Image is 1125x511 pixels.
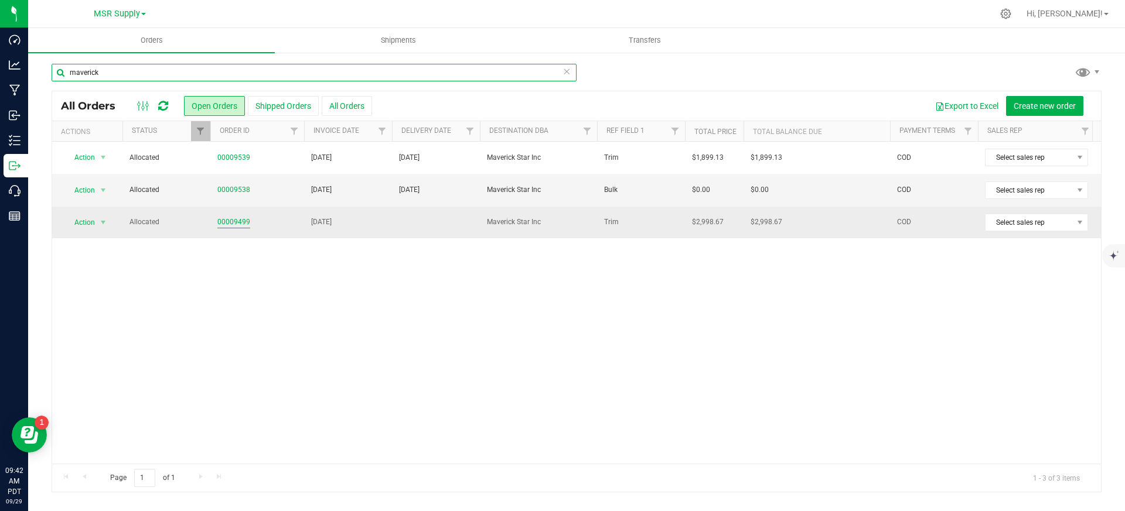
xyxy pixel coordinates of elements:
[986,149,1073,166] span: Select sales rep
[129,184,203,196] span: Allocated
[35,416,49,430] iframe: Resource center unread badge
[604,184,618,196] span: Bulk
[9,34,21,46] inline-svg: Dashboard
[751,217,782,228] span: $2,998.67
[311,184,332,196] span: [DATE]
[897,152,971,163] span: COD
[899,126,955,135] a: Payment Terms
[365,35,432,46] span: Shipments
[12,417,47,452] iframe: Resource center
[9,109,21,121] inline-svg: Inbound
[692,184,710,196] span: $0.00
[9,84,21,96] inline-svg: Manufacturing
[285,121,304,141] a: Filter
[1006,96,1083,116] button: Create new order
[96,149,111,166] span: select
[373,121,392,141] a: Filter
[562,64,571,79] span: Clear
[399,152,420,163] span: [DATE]
[217,152,250,163] a: 00009539
[322,96,372,116] button: All Orders
[928,96,1006,116] button: Export to Excel
[578,121,597,141] a: Filter
[28,28,275,53] a: Orders
[606,126,645,135] a: Ref Field 1
[96,214,111,231] span: select
[217,217,250,228] a: 00009499
[897,184,971,196] span: COD
[401,126,451,135] a: Delivery Date
[604,217,619,228] span: Trim
[275,28,521,53] a: Shipments
[125,35,179,46] span: Orders
[61,100,127,112] span: All Orders
[604,152,619,163] span: Trim
[751,152,782,163] span: $1,899.13
[1076,121,1095,141] a: Filter
[9,185,21,197] inline-svg: Call Center
[184,96,245,116] button: Open Orders
[1014,101,1076,111] span: Create new order
[129,152,203,163] span: Allocated
[313,126,359,135] a: Invoice Date
[100,469,185,487] span: Page of 1
[744,121,890,142] th: Total Balance Due
[998,8,1013,19] div: Manage settings
[217,184,250,196] a: 00009538
[311,217,332,228] span: [DATE]
[9,210,21,222] inline-svg: Reports
[94,9,140,19] span: MSR Supply
[1027,9,1103,18] span: Hi, [PERSON_NAME]!
[248,96,319,116] button: Shipped Orders
[5,497,23,506] p: 09/29
[487,152,590,163] span: Maverick Star Inc
[897,217,971,228] span: COD
[987,126,1022,135] a: Sales Rep
[986,182,1073,198] span: Select sales rep
[132,126,157,135] a: Status
[521,28,768,53] a: Transfers
[9,160,21,172] inline-svg: Outbound
[666,121,685,141] a: Filter
[5,465,23,497] p: 09:42 AM PDT
[96,182,111,198] span: select
[311,152,332,163] span: [DATE]
[9,59,21,71] inline-svg: Analytics
[1024,469,1089,486] span: 1 - 3 of 3 items
[487,184,590,196] span: Maverick Star Inc
[399,184,420,196] span: [DATE]
[64,182,96,198] span: Action
[751,184,769,196] span: $0.00
[64,149,96,166] span: Action
[694,128,737,136] a: Total Price
[959,121,978,141] a: Filter
[986,214,1073,231] span: Select sales rep
[487,217,590,228] span: Maverick Star Inc
[613,35,677,46] span: Transfers
[9,135,21,146] inline-svg: Inventory
[461,121,480,141] a: Filter
[129,217,203,228] span: Allocated
[692,152,724,163] span: $1,899.13
[61,128,118,136] div: Actions
[692,217,724,228] span: $2,998.67
[64,214,96,231] span: Action
[220,126,250,135] a: Order ID
[134,469,155,487] input: 1
[489,126,548,135] a: Destination DBA
[191,121,210,141] a: Filter
[52,64,577,81] input: Search Order ID, Destination, Customer PO...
